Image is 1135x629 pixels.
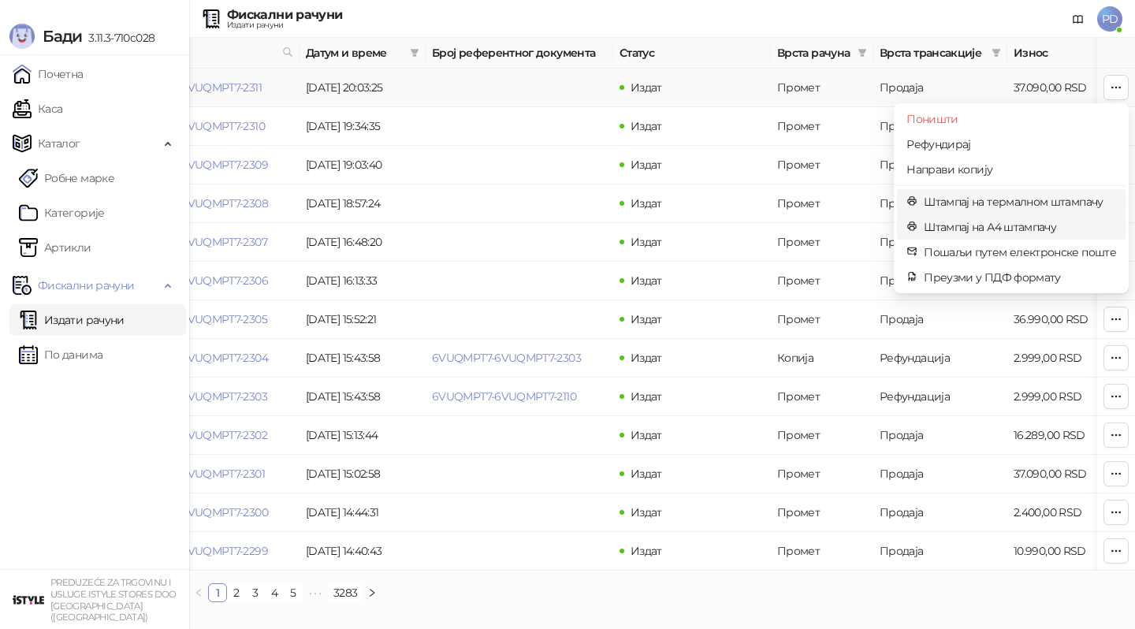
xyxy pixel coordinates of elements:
td: [DATE] 15:52:21 [300,300,426,339]
span: Врста рачуна [777,44,851,61]
span: PD [1097,6,1122,32]
span: Рефундирај [906,136,1116,153]
td: Продаја [873,455,1007,493]
td: Промет [771,69,873,107]
td: 10.990,00 RSD [1007,532,1118,571]
span: Направи копију [906,161,1116,178]
a: Каса [13,93,62,125]
a: 6VUQMPT7-6VUQMPT7-2110 [432,389,576,404]
td: 6VUQMPT7-6VUQMPT7-2299 [112,532,300,571]
td: Промет [771,300,873,339]
a: 6VUQMPT7-6VUQMPT7-2309 [118,158,268,172]
a: 6VUQMPT7-6VUQMPT7-2300 [118,505,268,519]
td: Промет [771,493,873,532]
td: 6VUQMPT7-6VUQMPT7-2305 [112,300,300,339]
span: Поништи [906,110,1116,128]
li: Претходна страна [189,583,208,602]
a: 6VUQMPT7-6VUQMPT7-2303 [432,351,581,365]
span: Број рачуна [118,44,276,61]
td: 36.990,00 RSD [1007,300,1118,339]
td: Промет [771,184,873,223]
span: Износ [1014,44,1096,61]
span: Пошаљи путем електронске поште [924,244,1116,261]
span: filter [854,41,870,65]
a: 6VUQMPT7-6VUQMPT7-2305 [118,312,267,326]
li: 3 [246,583,265,602]
span: Издат [631,274,662,288]
span: filter [410,48,419,58]
td: 6VUQMPT7-6VUQMPT7-2311 [112,69,300,107]
span: Штампај на А4 штампачу [924,218,1116,236]
td: [DATE] 14:44:31 [300,493,426,532]
span: left [194,588,203,597]
a: Издати рачуни [19,304,125,336]
td: 6VUQMPT7-6VUQMPT7-2303 [112,378,300,416]
td: 6VUQMPT7-6VUQMPT7-2302 [112,416,300,455]
span: Издат [631,467,662,481]
a: По данима [19,339,102,370]
a: 3283 [329,584,362,601]
td: 2.999,00 RSD [1007,339,1118,378]
td: Продаја [873,184,1007,223]
a: 5 [285,584,302,601]
a: 2 [228,584,245,601]
a: 6VUQMPT7-6VUQMPT7-2307 [118,235,267,249]
td: Продаја [873,223,1007,262]
td: 6VUQMPT7-6VUQMPT7-2310 [112,107,300,146]
a: 6VUQMPT7-6VUQMPT7-2304 [118,351,268,365]
td: 6VUQMPT7-6VUQMPT7-2307 [112,223,300,262]
span: Издат [631,158,662,172]
span: Издат [631,505,662,519]
a: ArtikliАртикли [19,232,91,263]
td: 6VUQMPT7-6VUQMPT7-2304 [112,339,300,378]
td: 16.289,00 RSD [1007,416,1118,455]
span: Издат [631,312,662,326]
span: Издат [631,389,662,404]
a: 3 [247,584,264,601]
span: filter [407,41,422,65]
span: Каталог [38,128,80,159]
td: [DATE] 15:43:58 [300,339,426,378]
div: Издати рачуни [227,21,342,29]
td: Продаја [873,262,1007,300]
td: [DATE] 20:03:25 [300,69,426,107]
td: 6VUQMPT7-6VUQMPT7-2300 [112,493,300,532]
button: left [189,583,208,602]
li: 3283 [328,583,363,602]
td: Промет [771,416,873,455]
td: 2.400,00 RSD [1007,493,1118,532]
td: [DATE] 18:57:24 [300,184,426,223]
td: [DATE] 14:40:43 [300,532,426,571]
td: 6VUQMPT7-6VUQMPT7-2306 [112,262,300,300]
th: Врста рачуна [771,38,873,69]
span: Датум и време [306,44,404,61]
td: Продаја [873,416,1007,455]
td: 37.090,00 RSD [1007,69,1118,107]
td: [DATE] 15:02:58 [300,455,426,493]
span: filter [992,48,1001,58]
td: [DATE] 19:03:40 [300,146,426,184]
td: Промет [771,262,873,300]
a: 1 [209,584,226,601]
li: 4 [265,583,284,602]
span: Преузми у ПДФ формату [924,269,1116,286]
a: 6VUQMPT7-6VUQMPT7-2310 [118,119,265,133]
td: [DATE] 19:34:35 [300,107,426,146]
span: Издат [631,544,662,558]
td: Рефундација [873,339,1007,378]
li: 5 [284,583,303,602]
span: Издат [631,196,662,210]
td: Промет [771,223,873,262]
span: Издат [631,119,662,133]
td: Рефундација [873,378,1007,416]
span: Издат [631,235,662,249]
td: 37.090,00 RSD [1007,455,1118,493]
span: filter [858,48,867,58]
td: [DATE] 15:13:44 [300,416,426,455]
span: Бади [43,27,82,46]
button: right [363,583,381,602]
span: filter [988,41,1004,65]
li: 2 [227,583,246,602]
td: Промет [771,532,873,571]
td: Продаја [873,300,1007,339]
